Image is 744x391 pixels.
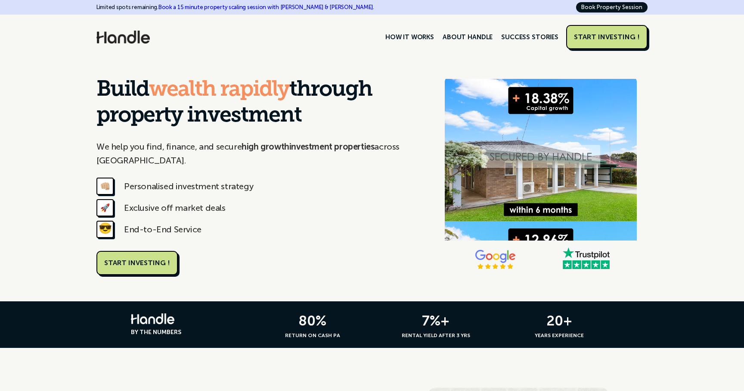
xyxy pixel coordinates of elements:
[566,25,648,49] a: START INVESTING !
[242,141,289,152] strong: high growth
[96,140,417,167] p: We help you find, finance, and secure across [GEOGRAPHIC_DATA].
[576,2,648,13] a: Book Property Session
[381,30,438,44] a: HOW IT WORKS
[149,79,289,101] span: wealth rapidly
[289,141,375,152] strong: investment properties
[96,251,178,275] a: START INVESTING !
[99,225,112,234] strong: 😎
[96,78,417,129] h1: Build through property investment
[254,332,371,339] h6: RETURN ON CASH PA
[124,222,201,236] div: End-to-End Service
[574,33,640,41] div: START INVESTING !
[158,4,374,10] a: Book a 15 minute property scaling session with [PERSON_NAME] & [PERSON_NAME].
[96,178,114,195] div: 👊🏼
[501,314,618,327] h3: 20+
[124,201,226,215] div: Exclusive off market deals
[124,179,253,193] div: Personalised investment strategy
[378,314,494,327] h3: 7%+
[131,328,248,336] h6: BY THE NUMBERS
[497,30,563,44] a: SUCCESS STORIES
[378,332,494,339] h6: RENTAL YIELD AFTER 3 YRS
[438,30,497,44] a: ABOUT HANDLE
[96,2,374,12] div: Limited spots remaining.
[501,332,618,339] h6: YEARS EXPERIENCE
[254,314,371,327] h3: 80%
[96,199,114,216] div: 🚀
